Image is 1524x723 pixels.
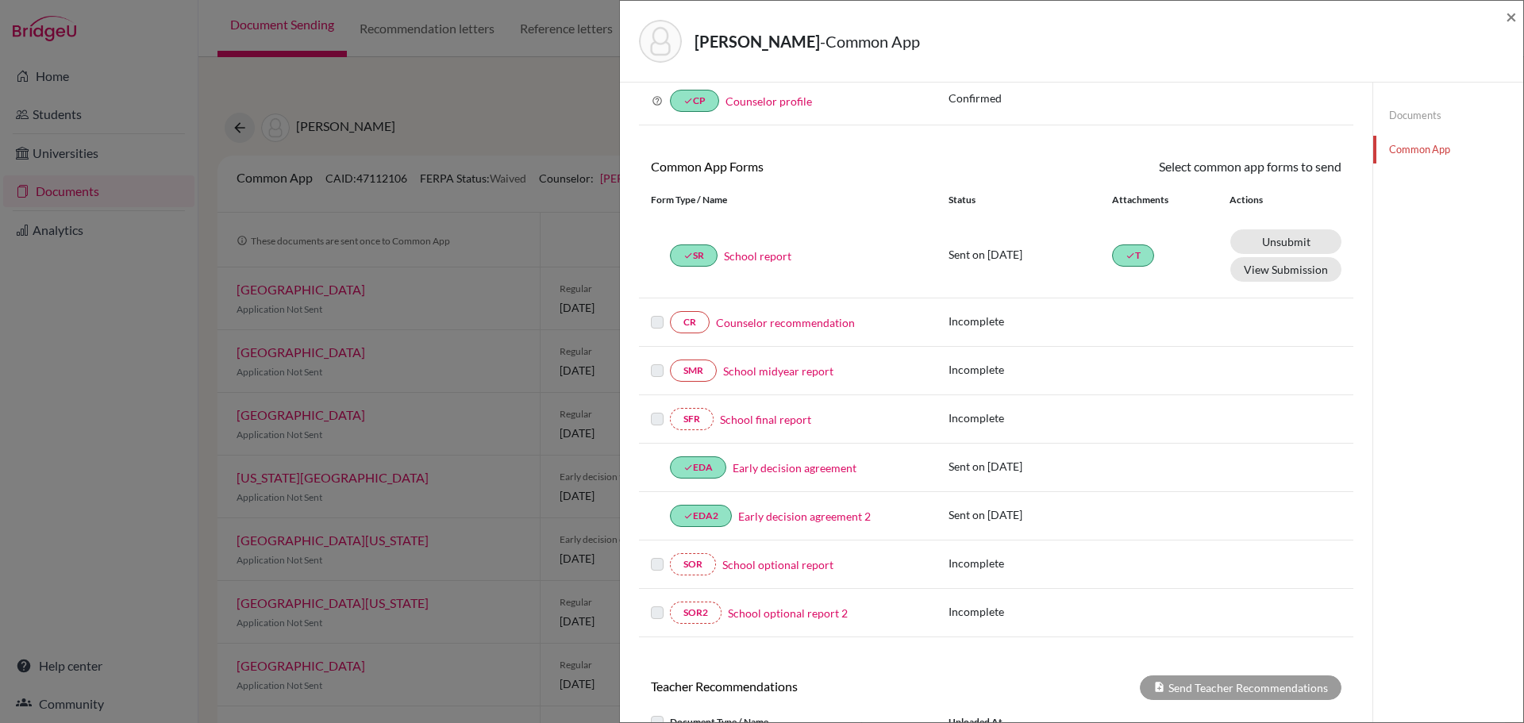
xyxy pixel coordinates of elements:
[1112,244,1154,267] a: doneT
[949,410,1112,426] p: Incomplete
[1210,193,1309,207] div: Actions
[725,94,812,108] a: Counselor profile
[639,679,996,694] h6: Teacher Recommendations
[1373,136,1523,163] a: Common App
[949,246,1112,263] p: Sent on [DATE]
[949,555,1112,571] p: Incomplete
[996,157,1353,176] div: Select common app forms to send
[1126,251,1135,260] i: done
[639,193,937,207] div: Form Type / Name
[733,460,856,476] a: Early decision agreement
[670,602,722,624] a: SOR2
[683,251,693,260] i: done
[670,505,732,527] a: doneEDA2
[949,313,1112,329] p: Incomplete
[670,311,710,333] a: CR
[670,553,716,575] a: SOR
[949,458,1112,475] p: Sent on [DATE]
[683,463,693,472] i: done
[683,96,693,106] i: done
[949,361,1112,378] p: Incomplete
[949,506,1112,523] p: Sent on [DATE]
[670,90,719,112] a: doneCP
[1506,7,1517,26] button: Close
[670,456,726,479] a: doneEDA
[722,556,833,573] a: School optional report
[639,159,996,174] h6: Common App Forms
[949,603,1112,620] p: Incomplete
[1230,257,1341,282] button: View Submission
[670,244,718,267] a: doneSR
[1140,675,1341,700] div: Send Teacher Recommendations
[724,248,791,264] a: School report
[820,32,920,51] span: - Common App
[1230,229,1341,254] a: Unsubmit
[683,511,693,521] i: done
[695,32,820,51] strong: [PERSON_NAME]
[670,360,717,382] a: SMR
[723,363,833,379] a: School midyear report
[670,408,714,430] a: SFR
[738,508,871,525] a: Early decision agreement 2
[1373,102,1523,129] a: Documents
[949,193,1112,207] div: Status
[1506,5,1517,28] span: ×
[728,605,848,621] a: School optional report 2
[716,314,855,331] a: Counselor recommendation
[720,411,811,428] a: School final report
[1112,193,1210,207] div: Attachments
[949,90,1341,106] p: Confirmed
